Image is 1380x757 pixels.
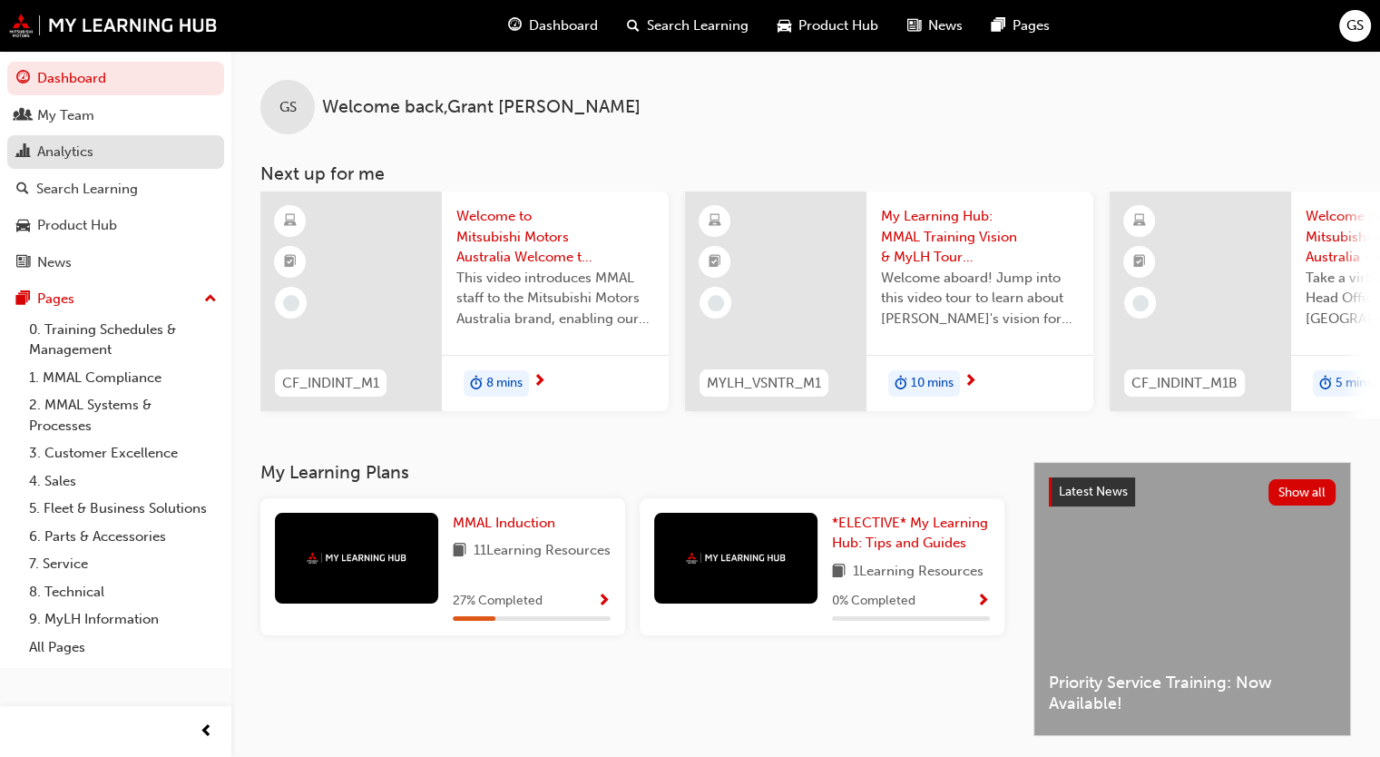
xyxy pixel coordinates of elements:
[647,15,749,36] span: Search Learning
[907,15,921,37] span: news-icon
[992,15,1005,37] span: pages-icon
[456,206,654,268] span: Welcome to Mitsubishi Motors Australia Welcome to Mitsubishi Motors Australia - Video (MMAL Induc...
[832,515,988,552] span: *ELECTIVE* My Learning Hub: Tips and Guides
[16,144,30,161] span: chart-icon
[453,540,466,563] span: book-icon
[1132,295,1149,311] span: learningRecordVerb_NONE-icon
[22,495,224,523] a: 5. Fleet & Business Solutions
[260,192,669,411] a: CF_INDINT_M1Welcome to Mitsubishi Motors Australia Welcome to Mitsubishi Motors Australia - Video...
[307,552,406,564] img: mmal
[597,594,611,610] span: Show Progress
[284,210,297,233] span: learningResourceType_ELEARNING-icon
[16,71,30,87] span: guage-icon
[284,251,297,274] span: booktick-icon
[853,561,984,584] span: 1 Learning Resources
[22,523,224,551] a: 6. Parts & Accessories
[200,721,213,743] span: prev-icon
[832,591,915,612] span: 0 % Completed
[16,182,29,198] span: search-icon
[881,268,1079,329] span: Welcome aboard! Jump into this video tour to learn about [PERSON_NAME]'s vision for your learning...
[1346,15,1364,36] span: GS
[7,58,224,282] button: DashboardMy TeamAnalyticsSearch LearningProduct HubNews
[470,372,483,396] span: duration-icon
[1059,484,1128,499] span: Latest News
[453,515,555,531] span: MMAL Induction
[204,288,217,311] span: up-icon
[1049,673,1336,713] span: Priority Service Training: Now Available!
[685,192,1093,411] a: MYLH_VSNTR_M1My Learning Hub: MMAL Training Vision & MyLH Tour (Elective)Welcome aboard! Jump int...
[9,14,218,37] img: mmal
[7,62,224,95] a: Dashboard
[37,142,93,162] div: Analytics
[597,590,611,613] button: Show Progress
[1133,210,1146,233] span: learningResourceType_ELEARNING-icon
[22,467,224,496] a: 4. Sales
[22,439,224,467] a: 3. Customer Excellence
[37,215,117,236] div: Product Hub
[16,255,30,271] span: news-icon
[881,206,1079,268] span: My Learning Hub: MMAL Training Vision & MyLH Tour (Elective)
[1131,373,1238,394] span: CF_INDINT_M1B
[964,374,977,390] span: next-icon
[453,591,543,612] span: 27 % Completed
[533,374,546,390] span: next-icon
[911,373,954,394] span: 10 mins
[474,540,611,563] span: 11 Learning Resources
[7,99,224,133] a: My Team
[282,373,379,394] span: CF_INDINT_M1
[22,316,224,364] a: 0. Training Schedules & Management
[1339,10,1371,42] button: GS
[7,172,224,206] a: Search Learning
[1049,477,1336,506] a: Latest NewsShow all
[1336,373,1372,394] span: 5 mins
[7,209,224,242] a: Product Hub
[7,282,224,316] button: Pages
[22,391,224,439] a: 2. MMAL Systems & Processes
[763,7,893,44] a: car-iconProduct Hub
[928,15,963,36] span: News
[279,97,297,118] span: GS
[37,105,94,126] div: My Team
[22,605,224,634] a: 9. MyLH Information
[283,295,299,311] span: learningRecordVerb_NONE-icon
[37,289,74,310] div: Pages
[832,561,846,584] span: book-icon
[260,462,1004,483] h3: My Learning Plans
[627,15,640,37] span: search-icon
[453,513,563,534] a: MMAL Induction
[22,364,224,392] a: 1. MMAL Compliance
[486,373,523,394] span: 8 mins
[7,135,224,169] a: Analytics
[1268,479,1336,506] button: Show all
[1133,251,1146,274] span: booktick-icon
[529,15,598,36] span: Dashboard
[1013,15,1050,36] span: Pages
[778,15,791,37] span: car-icon
[832,513,990,554] a: *ELECTIVE* My Learning Hub: Tips and Guides
[709,251,721,274] span: booktick-icon
[686,552,786,564] img: mmal
[16,218,30,234] span: car-icon
[798,15,878,36] span: Product Hub
[494,7,612,44] a: guage-iconDashboard
[7,246,224,280] a: News
[508,15,522,37] span: guage-icon
[708,295,724,311] span: learningRecordVerb_NONE-icon
[893,7,977,44] a: news-iconNews
[707,373,821,394] span: MYLH_VSNTR_M1
[22,550,224,578] a: 7. Service
[322,97,641,118] span: Welcome back , Grant [PERSON_NAME]
[36,179,138,200] div: Search Learning
[709,210,721,233] span: learningResourceType_ELEARNING-icon
[456,268,654,329] span: This video introduces MMAL staff to the Mitsubishi Motors Australia brand, enabling our staff to ...
[16,108,30,124] span: people-icon
[22,578,224,606] a: 8. Technical
[1033,462,1351,736] a: Latest NewsShow allPriority Service Training: Now Available!
[612,7,763,44] a: search-iconSearch Learning
[16,291,30,308] span: pages-icon
[231,163,1380,184] h3: Next up for me
[895,372,907,396] span: duration-icon
[22,634,224,662] a: All Pages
